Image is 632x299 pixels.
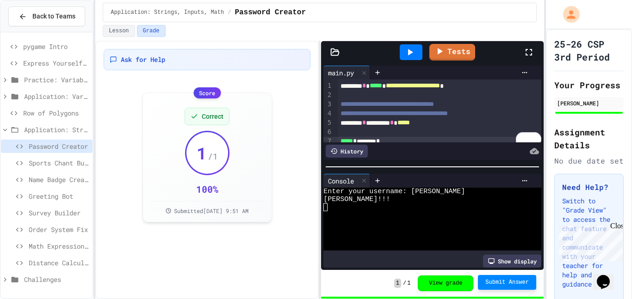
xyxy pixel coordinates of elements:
[323,68,359,78] div: main.py
[323,81,333,91] div: 1
[323,137,333,146] div: 7
[23,108,89,118] span: Row of Polygons
[323,188,465,195] span: Enter your username: [PERSON_NAME]
[23,58,89,68] span: Express Yourself in Python!
[326,145,368,158] div: History
[32,12,75,21] span: Back to Teams
[235,7,306,18] span: Password Creator
[228,9,231,16] span: /
[554,126,624,152] h2: Assignment Details
[323,91,333,100] div: 2
[394,279,401,288] span: 1
[24,275,89,284] span: Challenges
[111,9,224,16] span: Application: Strings, Inputs, Math
[137,25,166,37] button: Grade
[593,262,623,290] iframe: chat widget
[23,42,89,51] span: pygame Intro
[29,175,89,184] span: Name Badge Creator
[554,155,624,166] div: No due date set
[121,55,165,64] span: Ask for Help
[323,109,333,118] div: 4
[478,275,536,290] button: Submit Answer
[208,150,218,163] span: / 1
[562,196,616,289] p: Switch to "Grade View" to access the chat feature and communicate with your teacher for help and ...
[418,275,473,291] button: View grade
[29,158,89,168] span: Sports Chant Builder
[29,208,89,218] span: Survey Builder
[24,75,89,85] span: Practice: Variables/Print
[4,4,64,59] div: Chat with us now!Close
[323,195,390,203] span: [PERSON_NAME]!!!
[485,279,529,286] span: Submit Answer
[555,222,623,261] iframe: chat widget
[29,141,89,151] span: Password Creator
[483,255,541,268] div: Show display
[202,112,223,121] span: Correct
[403,280,406,287] span: /
[338,79,542,148] div: To enrich screen reader interactions, please activate Accessibility in Grammarly extension settings
[24,125,89,134] span: Application: Strings, Inputs, Math
[323,128,333,137] div: 6
[29,241,89,251] span: Math Expression Debugger
[323,176,359,186] div: Console
[29,258,89,268] span: Distance Calculator
[323,174,370,188] div: Console
[323,118,333,128] div: 5
[174,207,248,214] span: Submitted [DATE] 9:51 AM
[323,100,333,109] div: 3
[553,4,582,25] div: My Account
[557,99,621,107] div: [PERSON_NAME]
[562,182,616,193] h3: Need Help?
[554,79,624,92] h2: Your Progress
[8,6,85,26] button: Back to Teams
[196,183,218,195] div: 100 %
[323,66,370,79] div: main.py
[24,92,89,101] span: Application: Variables/Print
[29,225,89,234] span: Order System Fix
[193,87,221,98] div: Score
[554,37,624,63] h1: 25-26 CSP 3rd Period
[29,191,89,201] span: Greeting Bot
[429,44,475,61] a: Tests
[103,25,135,37] button: Lesson
[197,144,207,162] span: 1
[407,280,410,287] span: 1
